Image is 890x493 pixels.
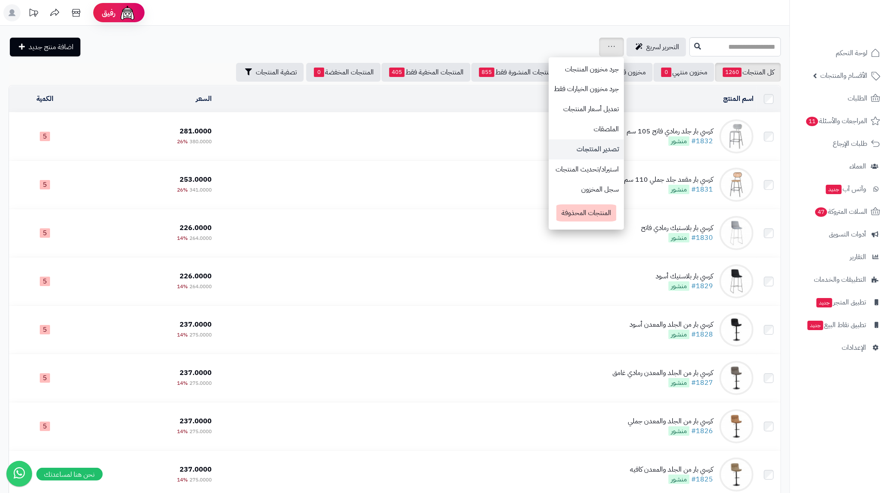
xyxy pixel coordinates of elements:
[177,283,188,290] span: 14%
[795,247,885,267] a: التقارير
[849,160,866,172] span: العملاء
[668,136,689,146] span: منشور
[795,201,885,222] a: السلات المتروكة47
[661,68,671,77] span: 0
[549,139,624,159] a: تصدير المنتجات
[833,138,867,150] span: طلبات الإرجاع
[180,223,212,233] span: 226.0000
[850,251,866,263] span: التقارير
[189,331,212,339] span: 275.0000
[612,368,713,378] div: كرسي بار من الجلد والمعدن رمادي غامق
[550,199,623,227] a: المنتجات المحذوفة
[177,331,188,339] span: 14%
[795,292,885,313] a: تطبيق المتجرجديد
[691,136,713,146] a: #1832
[646,42,679,52] span: التحرير لسريع
[180,416,212,426] span: 237.0000
[189,283,212,290] span: 264.0000
[668,330,689,339] span: منشور
[180,319,212,330] span: 237.0000
[814,274,866,286] span: التطبيقات والخدمات
[177,476,188,484] span: 14%
[177,138,188,145] span: 26%
[719,409,754,443] img: كرسي بار من الجلد والمعدن جملي
[795,224,885,245] a: أدوات التسويق
[795,133,885,154] a: طلبات الإرجاع
[826,185,842,194] span: جديد
[180,271,212,281] span: 226.0000
[36,94,53,104] a: الكمية
[40,228,50,238] span: 5
[825,183,866,195] span: وآتس آب
[641,223,713,233] div: كرسي بار بلاستيك رمادي فاتح
[807,321,823,330] span: جديد
[236,63,304,82] button: تصفية المنتجات
[816,296,866,308] span: تطبيق المتجر
[180,174,212,185] span: 253.0000
[40,325,50,334] span: 5
[627,38,686,56] a: التحرير لسريع
[630,320,713,330] div: كرسي بار من الجلد والمعدن أسود
[40,373,50,383] span: 5
[723,68,742,77] span: 1260
[795,111,885,131] a: المراجعات والأسئلة11
[180,464,212,475] span: 237.0000
[691,474,713,484] a: #1825
[653,63,714,82] a: مخزون منتهي0
[795,337,885,358] a: الإعدادات
[177,186,188,194] span: 26%
[471,63,562,82] a: المنتجات المنشورة فقط855
[549,119,624,139] a: الملصقات
[549,59,624,80] a: جرد مخزون المنتجات
[389,68,405,77] span: 405
[256,67,297,77] span: تصفية المنتجات
[832,24,882,42] img: logo-2.png
[630,465,713,475] div: كرسي بار من الجلد والمعدن كافيه
[715,63,781,82] a: كل المنتجات1260
[40,422,50,431] span: 5
[795,43,885,63] a: لوحة التحكم
[381,63,470,82] a: المنتجات المخفية فقط405
[10,38,80,56] a: اضافة منتج جديد
[549,180,624,200] a: سجل المخزون
[189,234,212,242] span: 264.0000
[691,281,713,291] a: #1829
[842,342,866,354] span: الإعدادات
[795,179,885,199] a: وآتس آبجديد
[656,272,713,281] div: كرسي بار بلاستيك أسود
[40,180,50,189] span: 5
[719,313,754,347] img: كرسي بار من الجلد والمعدن أسود
[719,216,754,250] img: كرسي بار بلاستيك رمادي فاتح
[189,379,212,387] span: 275.0000
[314,68,324,77] span: 0
[668,378,689,387] span: منشور
[549,159,624,180] a: استيراد/تحديث المنتجات
[719,119,754,154] img: كرسي بار جلد رمادي فاتح 105 سم
[795,88,885,109] a: الطلبات
[189,138,212,145] span: 380.0000
[102,8,115,18] span: رفيق
[180,368,212,378] span: 237.0000
[627,127,713,136] div: كرسي بار جلد رمادي فاتح 105 سم
[196,94,212,104] a: السعر
[719,168,754,202] img: كرسي بار مقعد جلد جملي 110 سم
[814,206,867,218] span: السلات المتروكة
[795,156,885,177] a: العملاء
[691,378,713,388] a: #1827
[556,204,616,221] span: المنتجات المحذوفة
[829,228,866,240] span: أدوات التسويق
[189,476,212,484] span: 275.0000
[691,426,713,436] a: #1826
[805,115,867,127] span: المراجعات والأسئلة
[668,281,689,291] span: منشور
[848,92,867,104] span: الطلبات
[668,475,689,484] span: منشور
[119,4,136,21] img: ai-face.png
[29,42,74,52] span: اضافة منتج جديد
[624,175,713,185] div: كرسي بار مقعد جلد جملي 110 سم
[795,269,885,290] a: التطبيقات والخدمات
[816,298,832,307] span: جديد
[479,68,494,77] span: 855
[177,428,188,435] span: 14%
[180,126,212,136] span: 281.0000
